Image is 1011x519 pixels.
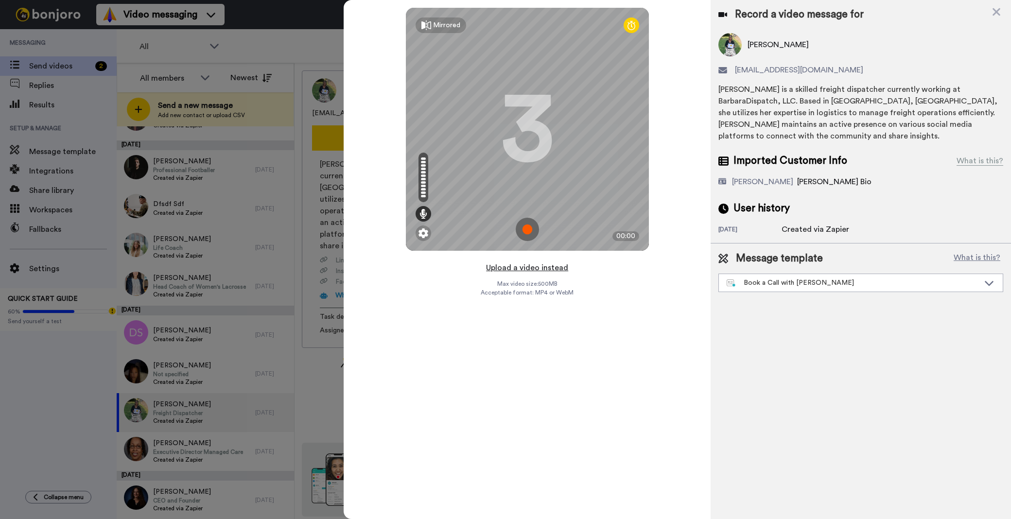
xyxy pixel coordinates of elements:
[733,201,790,216] span: User history
[15,20,180,52] div: message notification from Grant, 5w ago. Thanks for being with us for 4 months - it's flown by! H...
[732,176,793,188] div: [PERSON_NAME]
[797,178,872,186] span: [PERSON_NAME] Bio
[22,29,37,45] img: Profile image for Grant
[42,37,168,46] p: Message from Grant, sent 5w ago
[727,278,979,288] div: Book a Call with [PERSON_NAME]
[782,224,849,235] div: Created via Zapier
[497,280,558,288] span: Max video size: 500 MB
[481,289,574,296] span: Acceptable format: MP4 or WebM
[42,28,168,37] p: Thanks for being with us for 4 months - it's flown by! How can we make the next 4 months even bet...
[736,251,823,266] span: Message template
[501,93,554,166] div: 3
[951,251,1003,266] button: What is this?
[735,64,863,76] span: [EMAIL_ADDRESS][DOMAIN_NAME]
[718,84,1003,142] div: [PERSON_NAME] is a skilled freight dispatcher currently working at BarbaraDispatch, LLC. Based in...
[718,225,782,235] div: [DATE]
[483,261,571,274] button: Upload a video instead
[418,228,428,238] img: ic_gear.svg
[727,279,736,287] img: nextgen-template.svg
[612,231,639,241] div: 00:00
[957,155,1003,167] div: What is this?
[516,218,539,241] img: ic_record_start.svg
[733,154,847,168] span: Imported Customer Info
